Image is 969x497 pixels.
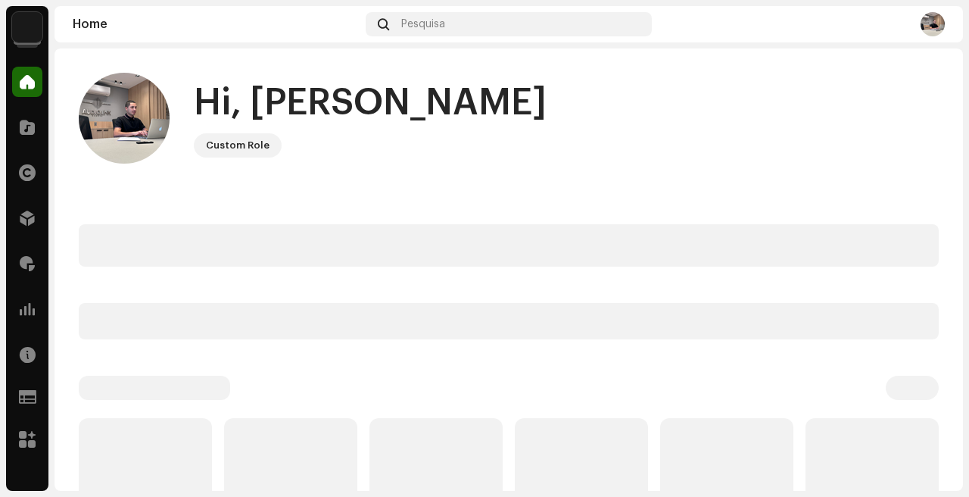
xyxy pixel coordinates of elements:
[921,12,945,36] img: 0ba84f16-5798-4c35-affb-ab1fe2b8839d
[194,79,547,127] div: Hi, [PERSON_NAME]
[73,18,360,30] div: Home
[79,73,170,164] img: 0ba84f16-5798-4c35-affb-ab1fe2b8839d
[401,18,445,30] span: Pesquisa
[12,12,42,42] img: 730b9dfe-18b5-4111-b483-f30b0c182d82
[206,136,270,155] div: Custom Role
